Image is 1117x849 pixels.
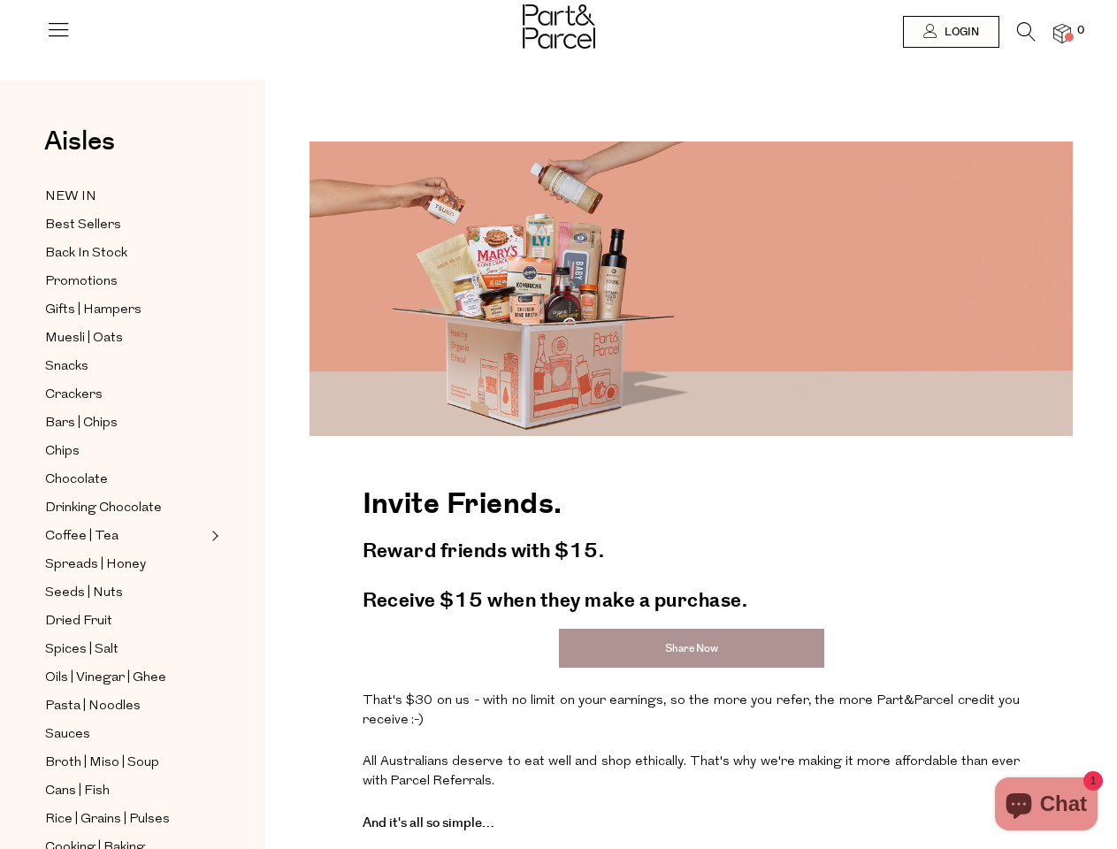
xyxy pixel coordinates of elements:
a: Oils | Vinegar | Ghee [45,667,206,689]
span: Muesli | Oats [45,328,123,349]
span: Spreads | Honey [45,555,146,576]
h2: Invite Friends. [363,471,1020,530]
a: Back In Stock [45,242,206,264]
img: Part&Parcel [523,4,595,49]
span: Best Sellers [45,215,121,236]
span: Snacks [45,356,88,378]
a: Best Sellers [45,214,206,236]
span: Pasta | Noodles [45,696,141,717]
span: NEW IN [45,187,96,208]
a: Chips [45,440,206,463]
span: 0 [1073,23,1089,39]
a: Seeds | Nuts [45,582,206,604]
a: Gifts | Hampers [45,299,206,321]
a: Chocolate [45,469,206,491]
a: Cans | Fish [45,780,206,802]
h4: Receive $15 when they make a purchase. [363,579,1020,629]
a: Bars | Chips [45,412,206,434]
span: Chips [45,441,80,463]
a: Dried Fruit [45,610,206,632]
p: That's $30 on us - with no limit on your earnings, so the more you refer, the more Part&Parcel cr... [363,685,1020,738]
a: Share Now [559,629,824,668]
a: Drinking Chocolate [45,497,206,519]
a: Snacks [45,356,206,378]
a: Rice | Grains | Pulses [45,808,206,830]
span: Aisles [44,122,115,161]
span: Login [940,25,979,40]
a: 0 [1053,24,1071,42]
span: Spices | Salt [45,639,119,661]
p: All Australians deserve to eat well and shop ethically. That's why we're making it more affordabl... [363,746,1020,799]
span: Oils | Vinegar | Ghee [45,668,166,689]
a: Sauces [45,723,206,746]
a: Login [903,16,999,48]
a: Spices | Salt [45,639,206,661]
a: NEW IN [45,186,206,208]
span: Broth | Miso | Soup [45,753,159,774]
span: Cans | Fish [45,781,110,802]
a: Muesli | Oats [45,327,206,349]
span: Drinking Chocolate [45,498,162,519]
button: Expand/Collapse Coffee | Tea [207,525,219,547]
h4: Reward friends with $15. [363,530,1020,579]
span: Sauces [45,724,90,746]
a: Crackers [45,384,206,406]
span: Crackers [45,385,103,406]
img: parcel-box.png [310,141,1073,436]
span: Gifts | Hampers [45,300,142,321]
span: Back In Stock [45,243,127,264]
span: Bars | Chips [45,413,118,434]
a: Aisles [44,128,115,172]
inbox-online-store-chat: Shopify online store chat [990,777,1103,835]
span: Rice | Grains | Pulses [45,809,170,830]
span: Seeds | Nuts [45,583,123,604]
a: Broth | Miso | Soup [45,752,206,774]
span: Chocolate [45,470,108,491]
a: Coffee | Tea [45,525,206,547]
b: And it's all so simple… [363,814,494,832]
a: Spreads | Honey [45,554,206,576]
a: Promotions [45,271,206,293]
a: Pasta | Noodles [45,695,206,717]
span: Promotions [45,272,118,293]
span: Dried Fruit [45,611,112,632]
span: Coffee | Tea [45,526,119,547]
